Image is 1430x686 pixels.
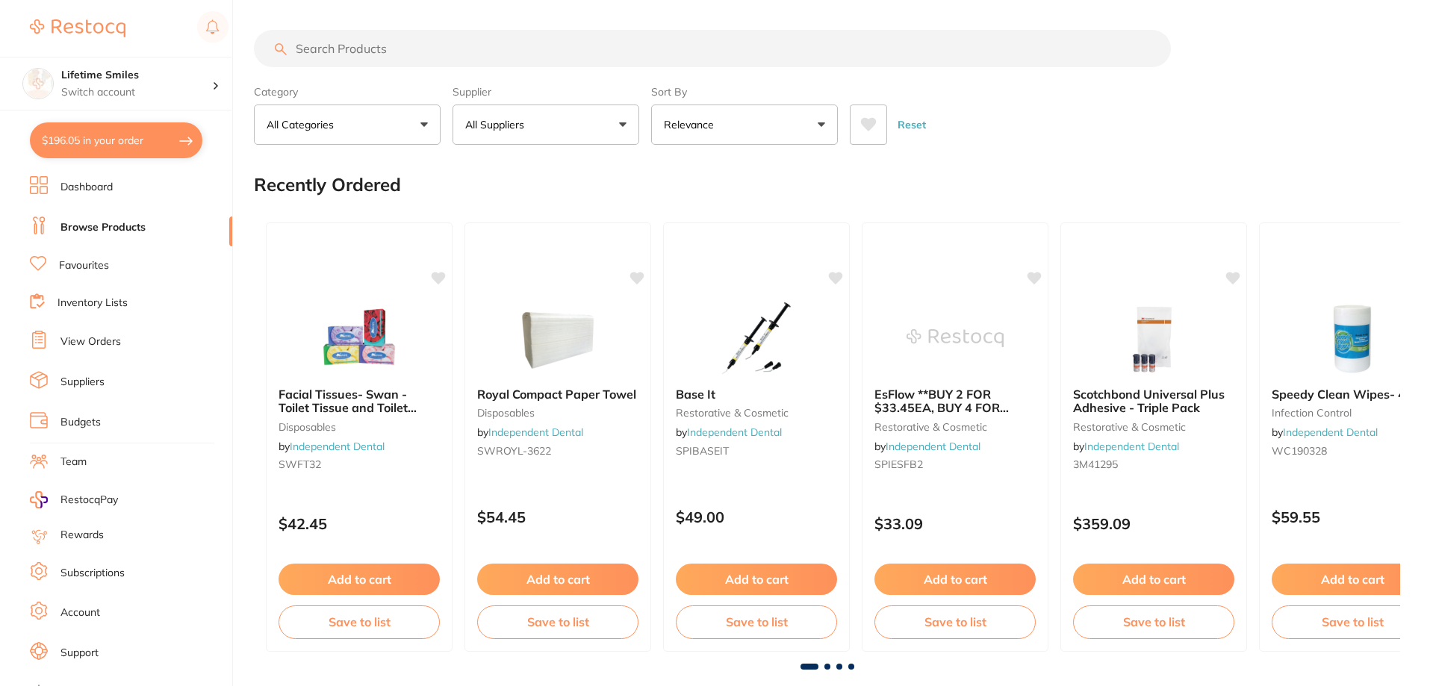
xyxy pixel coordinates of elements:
b: Facial Tissues- Swan - Toilet Tissue and Toilet Paper [279,387,440,415]
small: restorative & cosmetic [1073,421,1234,433]
button: Add to cart [874,564,1036,595]
p: All Categories [267,117,340,132]
img: Scotchbond Universal Plus Adhesive - Triple Pack [1105,301,1202,375]
p: $49.00 [676,508,837,526]
span: RestocqPay [60,493,118,508]
img: Royal Compact Paper Towel [509,301,606,375]
img: EsFlow **BUY 2 FOR $33.45EA, BUY 4 FOR $29.80ea, OR BUY 6 FOR $25.40EA - B2 [907,301,1004,375]
small: SWFT32 [279,458,440,470]
img: Lifetime Smiles [23,69,53,99]
small: SPIBASEIT [676,445,837,457]
a: Team [60,455,87,470]
b: Base It [676,387,837,401]
a: Support [60,646,99,661]
button: All Suppliers [453,105,639,145]
small: restorative & cosmetic [874,421,1036,433]
button: Save to list [1073,605,1234,638]
span: by [676,425,782,439]
small: SWROYL-3622 [477,445,638,457]
button: Add to cart [477,564,638,595]
button: Add to cart [1073,564,1234,595]
span: by [1272,425,1378,439]
a: Dashboard [60,180,113,195]
h4: Lifetime Smiles [61,68,212,83]
h2: Recently Ordered [254,175,401,196]
button: Save to list [477,605,638,638]
img: Facial Tissues- Swan - Toilet Tissue and Toilet Paper [311,301,408,375]
button: Relevance [651,105,838,145]
b: Royal Compact Paper Towel [477,387,638,401]
a: Independent Dental [488,425,583,439]
b: EsFlow **BUY 2 FOR $33.45EA, BUY 4 FOR $29.80ea, OR BUY 6 FOR $25.40EA - B2 [874,387,1036,415]
a: RestocqPay [30,491,118,508]
button: Save to list [874,605,1036,638]
button: Add to cart [676,564,837,595]
b: Scotchbond Universal Plus Adhesive - Triple Pack [1073,387,1234,415]
a: Browse Products [60,220,146,235]
a: Subscriptions [60,566,125,581]
a: Suppliers [60,375,105,390]
img: Speedy Clean Wipes- 4pk [1304,301,1401,375]
label: Supplier [453,85,639,99]
a: Restocq Logo [30,11,125,46]
button: Save to list [279,605,440,638]
p: $33.09 [874,515,1036,532]
p: $42.45 [279,515,440,532]
a: Rewards [60,528,104,543]
p: Switch account [61,85,212,100]
button: $196.05 in your order [30,122,202,158]
input: Search Products [254,30,1171,67]
span: by [477,425,583,439]
p: $359.09 [1073,515,1234,532]
button: Add to cart [279,564,440,595]
img: Restocq Logo [30,19,125,37]
small: SPIESFB2 [874,458,1036,470]
p: Relevance [664,117,720,132]
a: Independent Dental [886,440,980,453]
small: disposables [279,421,440,433]
small: 3M41295 [1073,458,1234,470]
label: Category [254,85,441,99]
span: by [874,440,980,453]
button: Reset [893,105,930,145]
img: Base It [708,301,805,375]
a: Favourites [59,258,109,273]
a: Independent Dental [687,425,782,439]
small: restorative & cosmetic [676,407,837,419]
span: by [1073,440,1179,453]
a: Independent Dental [1084,440,1179,453]
small: disposables [477,407,638,419]
a: View Orders [60,334,121,349]
button: Save to list [676,605,837,638]
button: All Categories [254,105,441,145]
a: Inventory Lists [57,296,128,311]
label: Sort By [651,85,838,99]
p: $54.45 [477,508,638,526]
span: by [279,440,385,453]
img: RestocqPay [30,491,48,508]
p: All Suppliers [465,117,530,132]
a: Budgets [60,415,101,430]
a: Account [60,605,100,620]
a: Independent Dental [290,440,385,453]
a: Independent Dental [1283,425,1378,439]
